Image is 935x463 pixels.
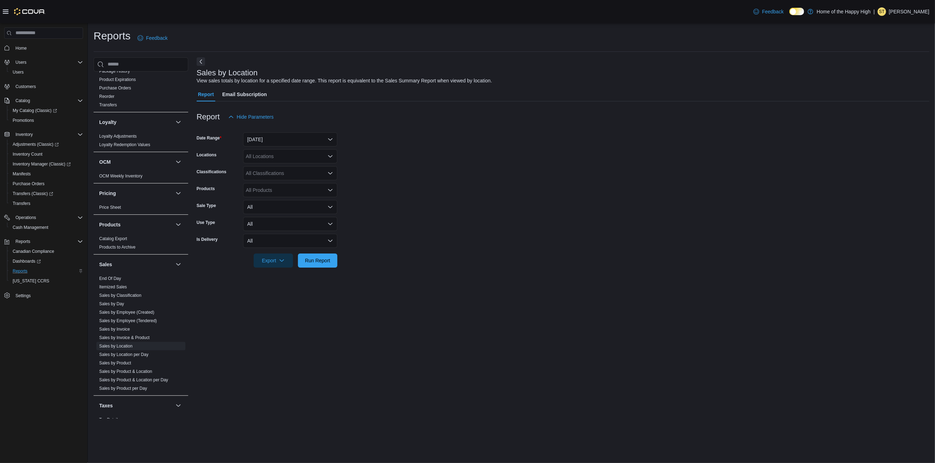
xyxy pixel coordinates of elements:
span: Email Subscription [222,87,267,101]
span: Inventory Count [10,150,83,158]
nav: Complex example [4,40,83,319]
span: Washington CCRS [10,277,83,285]
button: Hide Parameters [225,110,276,124]
span: Sales by Employee (Tendered) [99,318,157,324]
a: Manifests [10,170,33,178]
button: Promotions [7,115,86,125]
span: Products to Archive [99,244,135,250]
a: Transfers [10,199,33,208]
div: Products [94,234,188,254]
a: Loyalty Redemption Values [99,142,150,147]
span: My Catalog (Classic) [10,106,83,115]
span: Sales by Invoice [99,326,130,332]
button: Cash Management [7,223,86,232]
span: Adjustments (Classic) [13,142,59,147]
label: Locations [197,152,217,158]
button: Settings [1,290,86,300]
button: Manifests [7,169,86,179]
span: Reports [10,267,83,275]
span: Manifests [10,170,83,178]
button: All [243,234,337,248]
span: Users [13,58,83,67]
span: Settings [15,293,31,299]
a: Customers [13,82,39,91]
a: Feedback [751,5,786,19]
a: Dashboards [7,256,86,266]
span: Promotions [13,118,34,123]
span: Product Expirations [99,77,136,82]
a: Sales by Product & Location [99,369,152,374]
a: Loyalty Adjustments [99,134,137,139]
span: ST [879,7,884,16]
h3: Pricing [99,190,116,197]
span: Dashboards [13,258,41,264]
button: Inventory Count [7,149,86,159]
span: Users [10,68,83,76]
span: Purchase Orders [10,180,83,188]
span: Sales by Invoice & Product [99,335,150,340]
a: Home [13,44,30,52]
button: Open list of options [327,187,333,193]
label: Is Delivery [197,237,218,242]
div: OCM [94,172,188,183]
a: [US_STATE] CCRS [10,277,52,285]
a: Catalog Export [99,236,127,241]
h1: Reports [94,29,131,43]
a: Transfers [99,102,117,107]
button: Sales [99,261,173,268]
a: Sales by Location per Day [99,352,148,357]
a: Promotions [10,116,37,125]
a: Reorder [99,94,114,99]
a: Transfers (Classic) [7,189,86,199]
div: Taxes [94,415,188,435]
button: Catalog [13,96,33,105]
a: Sales by Location [99,344,133,349]
a: Sales by Product [99,361,131,365]
a: Feedback [135,31,170,45]
span: Customers [13,82,83,91]
span: Export [258,254,289,268]
span: Tax Details [99,417,120,423]
button: [DATE] [243,132,337,146]
a: OCM Weekly Inventory [99,174,142,179]
a: Inventory Manager (Classic) [10,160,74,168]
span: Home [13,44,83,52]
img: Cova [14,8,45,15]
label: Products [197,186,215,192]
button: OCM [174,158,183,166]
span: Hide Parameters [237,113,274,120]
button: Pricing [99,190,173,197]
span: Sales by Product [99,360,131,366]
a: Sales by Product & Location per Day [99,377,168,382]
button: Run Report [298,254,337,268]
span: Report [198,87,214,101]
button: Canadian Compliance [7,246,86,256]
span: Run Report [305,257,330,264]
a: Price Sheet [99,205,121,210]
span: Inventory Manager (Classic) [10,160,83,168]
span: Cash Management [10,223,83,232]
span: Catalog [15,98,30,104]
button: [US_STATE] CCRS [7,276,86,286]
span: Transfers [99,102,117,108]
label: Sale Type [197,203,216,208]
button: Next [197,57,205,66]
h3: Sales by Location [197,69,258,77]
button: Operations [1,213,86,223]
input: Dark Mode [789,8,804,15]
span: Sales by Location [99,343,133,349]
button: Taxes [174,401,183,410]
button: Customers [1,81,86,92]
p: [PERSON_NAME] [889,7,929,16]
span: Sales by Product per Day [99,386,147,391]
button: Sales [174,260,183,269]
span: End Of Day [99,276,121,281]
a: Purchase Orders [10,180,47,188]
span: Operations [13,213,83,222]
a: Sales by Invoice [99,327,130,332]
button: Pricing [174,189,183,198]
